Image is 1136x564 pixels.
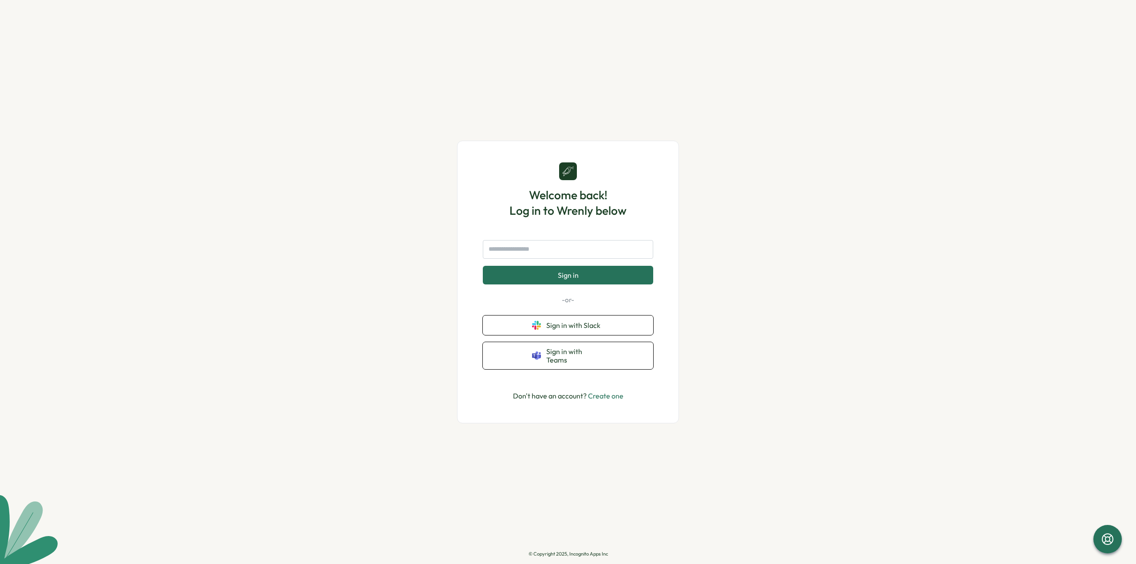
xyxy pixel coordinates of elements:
button: Sign in [483,266,653,284]
a: Create one [588,391,623,400]
span: Sign in [558,271,579,279]
button: Sign in with Slack [483,316,653,335]
p: -or- [483,295,653,305]
p: Don't have an account? [513,390,623,402]
span: Sign in with Teams [546,347,604,364]
span: Sign in with Slack [546,321,604,329]
p: © Copyright 2025, Incognito Apps Inc [529,551,608,557]
h1: Welcome back! Log in to Wrenly below [509,187,627,218]
button: Sign in with Teams [483,342,653,369]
